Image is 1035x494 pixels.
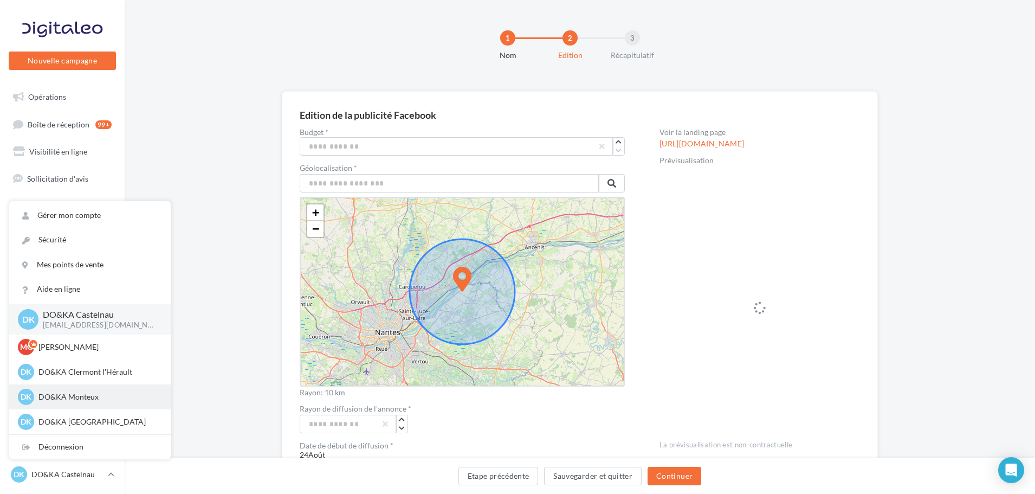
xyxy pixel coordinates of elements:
div: Prévisualisation [659,157,860,164]
div: Récapitulatif [598,50,667,61]
p: DO&KA [GEOGRAPHIC_DATA] [38,416,158,427]
a: Zoom in [307,204,324,221]
a: [URL][DOMAIN_NAME] [659,139,744,148]
div: 1 [500,30,515,46]
a: Aide en ligne [9,277,171,301]
button: Etape précédente [458,467,539,485]
button: Continuer [648,467,701,485]
span: MG [20,342,33,352]
div: 3 [625,30,640,46]
div: Voir la landing page [659,129,860,136]
div: 2 [562,30,578,46]
span: 24Août [300,442,625,459]
a: Sollicitation d'avis [7,168,118,190]
span: Sollicitation d'avis [27,174,88,183]
label: Budget * [300,129,625,136]
a: Visibilité en ligne [7,140,118,163]
a: Opérations [7,86,118,108]
span: Boîte de réception [28,119,89,129]
span: Visibilité en ligne [29,147,87,156]
span: DK [21,392,31,402]
div: Date de début de diffusion * [300,442,625,450]
p: [EMAIL_ADDRESS][DOMAIN_NAME] [43,320,153,330]
a: Médiathèque [7,275,118,298]
a: Gérer mon compte [9,203,171,228]
span: Opérations [28,92,66,101]
p: DO&KA Clermont l'Hérault [38,367,158,377]
div: Nom [473,50,542,61]
span: + [312,206,319,219]
a: Mes points de vente [9,253,171,277]
a: SMS unitaire [7,195,118,217]
p: DO&KA Castelnau [43,309,153,321]
span: DK [14,469,24,480]
a: Calendrier [7,302,118,325]
span: − [312,222,319,235]
button: Nouvelle campagne [9,52,116,70]
a: Campagnes [7,221,118,244]
span: DK [21,416,31,427]
div: La prévisualisation est non-contractuelle [659,436,860,450]
a: Contacts [7,248,118,271]
a: Boîte de réception99+ [7,113,118,136]
div: Rayon: 10 km [300,389,625,396]
div: 99+ [95,120,112,129]
div: Déconnexion [9,435,171,459]
span: DK [21,367,31,377]
label: Géolocalisation * [300,164,625,172]
a: Sécurité [9,228,171,252]
p: [PERSON_NAME] [38,342,158,352]
a: Zoom out [307,221,324,237]
span: DK [22,313,35,325]
div: Edition de la publicité Facebook [300,110,436,120]
a: DK DO&KA Castelnau [9,464,116,485]
label: Rayon de diffusion de l'annonce * [300,405,411,413]
div: Open Intercom Messenger [998,457,1024,483]
button: Sauvegarder et quitter [544,467,642,485]
p: DO&KA Monteux [38,392,158,402]
p: DO&KA Castelnau [31,469,104,480]
div: Edition [535,50,605,61]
